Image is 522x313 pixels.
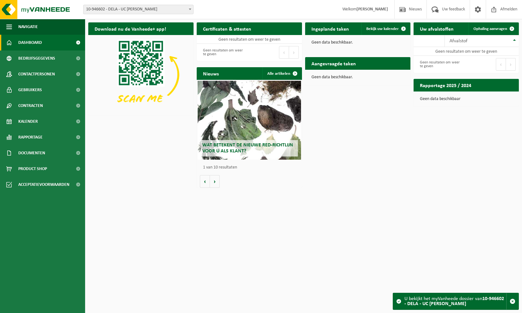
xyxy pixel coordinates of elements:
[200,45,246,59] div: Geen resultaten om weer te geven
[88,35,194,114] img: Download de VHEPlus App
[18,98,43,114] span: Contracten
[414,22,460,35] h2: Uw afvalstoffen
[18,82,42,98] span: Gebruikers
[279,46,289,59] button: Previous
[468,22,518,35] a: Ophaling aanvragen
[311,75,404,80] p: Geen data beschikbaar.
[88,22,172,35] h2: Download nu de Vanheede+ app!
[357,7,388,12] strong: [PERSON_NAME]
[18,66,55,82] span: Contactpersonen
[18,129,43,145] span: Rapportage
[496,58,506,71] button: Previous
[18,177,69,192] span: Acceptatievoorwaarden
[197,22,258,35] h2: Certificaten & attesten
[18,114,38,129] span: Kalender
[449,38,467,44] span: Afvalstof
[420,97,513,101] p: Geen data beschikbaar
[197,67,225,80] h2: Nieuws
[18,145,45,161] span: Documenten
[262,67,301,80] a: Alle artikelen
[83,5,194,14] span: 10-946602 - DELA - UC HARRY - BUNSBEEK
[197,35,302,44] td: Geen resultaten om weer te geven
[414,47,519,56] td: Geen resultaten om weer te geven
[202,143,293,154] span: Wat betekent de nieuwe RED-richtlijn voor u als klant?
[311,40,404,45] p: Geen data beschikbaar.
[18,50,55,66] span: Bedrijfsgegevens
[414,79,478,91] h2: Rapportage 2025 / 2024
[18,19,38,35] span: Navigatie
[3,299,105,313] iframe: chat widget
[361,22,410,35] a: Bekijk uw kalender
[210,175,220,188] button: Volgende
[198,81,301,160] a: Wat betekent de nieuwe RED-richtlijn voor u als klant?
[18,161,47,177] span: Product Shop
[473,27,507,31] span: Ophaling aanvragen
[18,35,42,50] span: Dashboard
[84,5,193,14] span: 10-946602 - DELA - UC HARRY - BUNSBEEK
[200,175,210,188] button: Vorige
[366,27,399,31] span: Bekijk uw kalender
[305,57,362,69] h2: Aangevraagde taken
[289,46,299,59] button: Next
[472,91,518,104] a: Bekijk rapportage
[417,57,463,71] div: Geen resultaten om weer te geven
[404,296,504,306] strong: 10-946602 - DELA - UC [PERSON_NAME]
[203,165,299,170] p: 1 van 10 resultaten
[305,22,355,35] h2: Ingeplande taken
[506,58,516,71] button: Next
[404,293,506,310] div: U bekijkt het myVanheede dossier van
